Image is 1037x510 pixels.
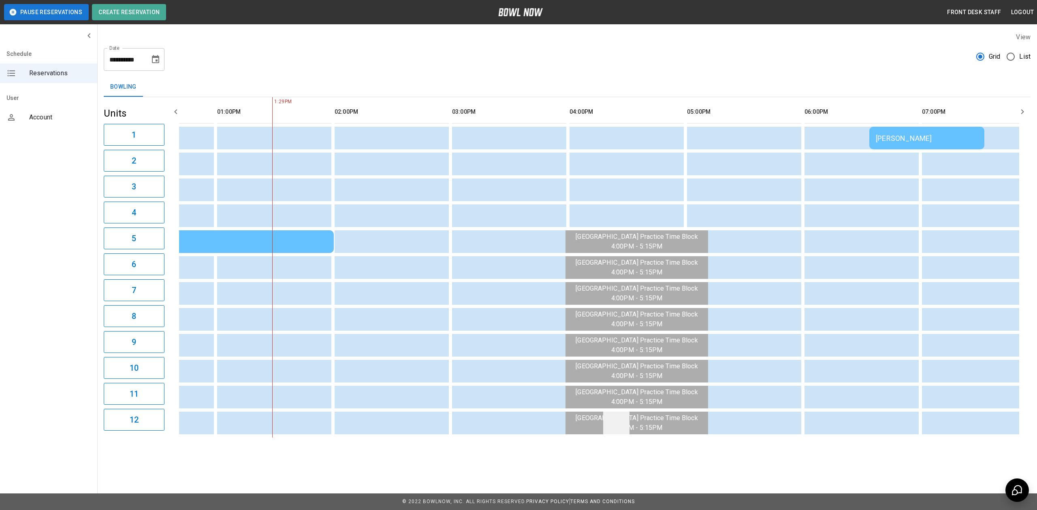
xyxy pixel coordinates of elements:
[526,499,569,504] a: Privacy Policy
[29,68,91,78] span: Reservations
[104,77,143,97] button: Bowling
[989,52,1001,62] span: Grid
[130,413,139,426] h6: 12
[217,100,331,123] th: 01:00PM
[130,361,139,374] h6: 10
[132,206,136,219] h6: 4
[104,107,164,120] h5: Units
[4,4,89,20] button: Pause Reservations
[132,154,136,167] h6: 2
[132,310,136,323] h6: 8
[104,409,164,431] button: 12
[104,279,164,301] button: 7
[402,499,526,504] span: © 2022 BowlNow, Inc. All Rights Reserved.
[147,51,164,68] button: Choose date, selected date is Aug 14, 2025
[104,253,164,275] button: 6
[570,499,635,504] a: Terms and Conditions
[132,232,136,245] h6: 5
[944,5,1004,20] button: Front Desk Staff
[104,77,1031,97] div: inventory tabs
[104,202,164,223] button: 4
[104,227,164,249] button: 5
[104,124,164,146] button: 1
[92,4,166,20] button: Create Reservation
[104,150,164,172] button: 2
[104,357,164,379] button: 10
[132,258,136,271] h6: 6
[104,176,164,198] button: 3
[107,237,327,246] div: [PERSON_NAME]
[132,128,136,141] h6: 1
[132,336,136,348] h6: 9
[29,113,91,122] span: Account
[104,305,164,327] button: 8
[1016,33,1031,41] label: View
[272,98,274,106] span: 1:29PM
[876,134,978,142] div: [PERSON_NAME]
[132,284,136,297] h6: 7
[1008,5,1037,20] button: Logout
[335,100,449,123] th: 02:00PM
[132,180,136,193] h6: 3
[104,331,164,353] button: 9
[104,383,164,405] button: 11
[498,8,543,16] img: logo
[1019,52,1031,62] span: List
[130,387,139,400] h6: 11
